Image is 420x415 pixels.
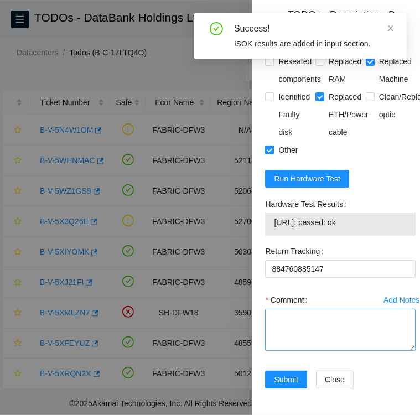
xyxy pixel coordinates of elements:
[274,88,315,141] span: Identified Faulty disk
[210,22,223,35] span: check-circle
[265,242,328,260] label: Return Tracking
[316,371,354,388] button: Close
[324,53,366,88] span: Replaced RAM
[274,173,340,185] span: Run Hardware Test
[375,53,416,88] span: Replaced Machine
[383,296,419,304] div: Add Notes
[265,195,350,213] label: Hardware Test Results
[265,170,349,188] button: Run Hardware Test
[274,53,325,88] span: Reseated components
[324,88,373,141] span: Replaced ETH/Power cable
[325,373,345,386] span: Close
[274,373,298,386] span: Submit
[383,291,420,309] button: Add Notes
[234,22,393,35] div: Success!
[234,38,393,50] div: ISOK results are added in input section.
[387,24,395,32] span: close
[274,141,302,159] span: Other
[274,216,407,229] span: [URL]: passed: ok
[265,309,416,351] textarea: Comment
[287,9,407,39] div: TODOs - Description - B-V-5WHNMAC
[265,291,312,309] label: Comment
[265,371,307,388] button: Submit
[265,260,416,278] input: Return Tracking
